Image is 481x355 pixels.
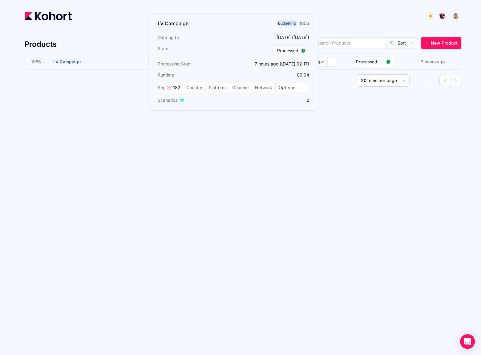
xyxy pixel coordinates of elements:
[252,83,275,92] span: Network
[305,37,386,49] input: Search Products
[426,78,428,83] span: -
[398,40,406,46] span: Sort
[424,78,426,83] span: 1
[277,20,297,26] span: Budgeting
[299,83,309,92] span: ...
[430,78,434,83] span: of
[206,83,229,92] span: Platform
[158,85,178,91] span: Segments
[460,334,475,349] div: Open Intercom Messenger
[431,40,458,46] span: New Product
[277,48,298,54] span: Processed
[299,20,309,26] div: 1856
[158,34,232,41] h3: Data up to
[357,74,410,87] button: 20items per page
[172,85,180,91] span: 182
[235,61,309,67] p: 7 hours ago ([DATE] 02:17)
[420,57,446,66] div: 7 hours ago
[421,37,461,49] button: New Product
[434,78,436,83] span: 1
[158,72,232,78] h3: Runtime
[158,97,177,103] span: Scenarios
[361,78,366,83] span: 20
[439,13,445,19] img: logo_TreesPlease_20230726120307121221.png
[356,59,383,65] span: Processed
[25,39,57,49] h4: Products
[158,61,232,67] h3: Processing Start
[328,57,338,66] span: ...
[53,59,81,64] span: LV Campaign
[158,45,232,56] h3: State
[235,97,309,103] p: 2
[297,72,309,77] app-duration-counter: 00:04
[31,59,46,65] span: 1856
[148,59,168,65] span: Budgeting
[235,34,309,41] p: [DATE] ([DATE])
[25,12,72,20] img: Kohort logo
[158,20,189,27] h3: LV Campaign
[428,78,430,83] span: 1
[183,83,205,92] span: Country
[229,83,252,92] span: Channel
[276,83,299,92] span: Opttype
[366,78,397,83] span: items per page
